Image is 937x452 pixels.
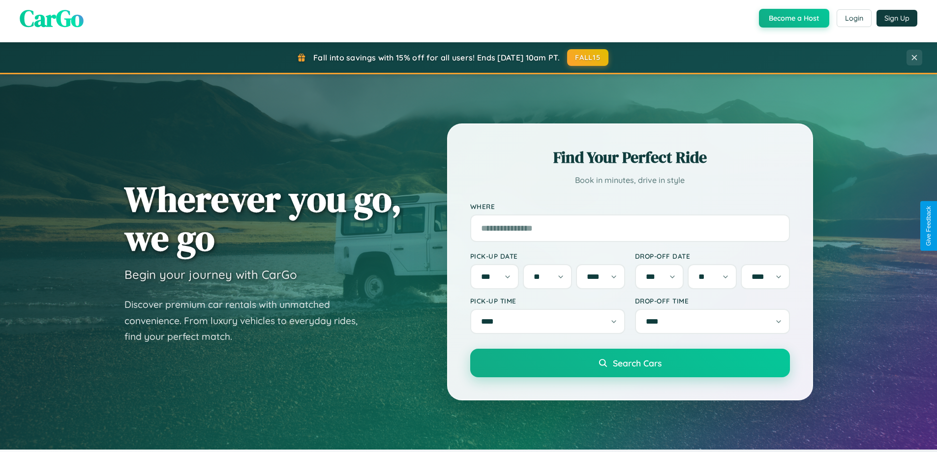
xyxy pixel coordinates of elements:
button: Search Cars [470,349,790,377]
span: CarGo [20,2,84,34]
button: FALL15 [567,49,608,66]
button: Become a Host [759,9,829,28]
label: Pick-up Date [470,252,625,260]
h1: Wherever you go, we go [124,180,402,257]
button: Login [837,9,872,27]
button: Sign Up [877,10,917,27]
p: Book in minutes, drive in style [470,173,790,187]
span: Search Cars [613,358,662,368]
h3: Begin your journey with CarGo [124,267,297,282]
label: Drop-off Date [635,252,790,260]
label: Pick-up Time [470,297,625,305]
h2: Find Your Perfect Ride [470,147,790,168]
p: Discover premium car rentals with unmatched convenience. From luxury vehicles to everyday rides, ... [124,297,370,345]
div: Give Feedback [925,206,932,246]
label: Drop-off Time [635,297,790,305]
span: Fall into savings with 15% off for all users! Ends [DATE] 10am PT. [313,53,560,62]
label: Where [470,202,790,211]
